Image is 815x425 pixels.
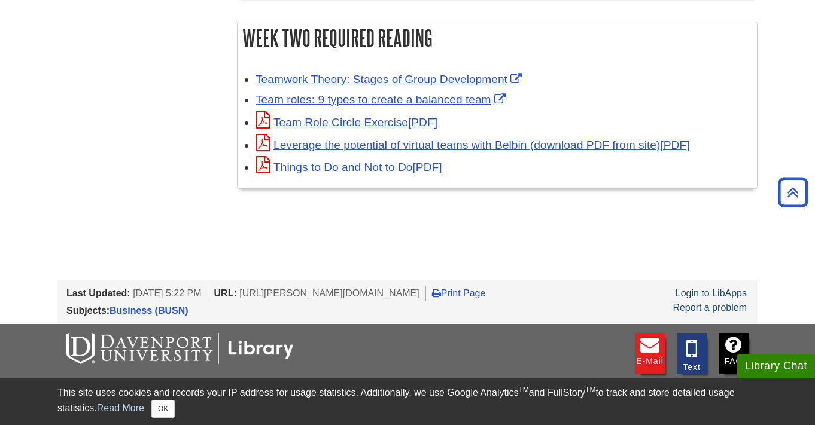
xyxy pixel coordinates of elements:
a: FAQ [719,333,749,374]
span: [URL][PERSON_NAME][DOMAIN_NAME] [239,288,419,298]
a: E-mail [635,333,665,374]
a: Login to LibApps [676,288,747,298]
a: Read More [97,403,144,413]
sup: TM [585,386,595,394]
img: DU Libraries [66,333,294,364]
span: URL: [214,288,237,298]
a: Text [677,333,707,374]
i: Print Page [432,288,441,298]
h2: Week Two Required Reading [238,22,757,54]
span: Subjects: [66,305,110,316]
a: Print Page [432,288,486,298]
span: Last Updated: [66,288,130,298]
a: Business (BUSN) [110,305,188,316]
a: Link opens in new window [256,139,689,151]
a: Link opens in new window [256,93,509,106]
a: Back to Top [774,184,812,200]
button: Close [151,400,175,418]
a: Report a problem [673,302,747,313]
span: [DATE] 5:22 PM [133,288,201,298]
button: Library Chat [737,354,815,378]
a: Link opens in new window [256,116,437,129]
div: This site uses cookies and records your IP address for usage statistics. Additionally, we use Goo... [57,386,758,418]
a: Link opens in new window [256,161,442,173]
a: Link opens in new window [256,73,525,85]
sup: TM [518,386,528,394]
